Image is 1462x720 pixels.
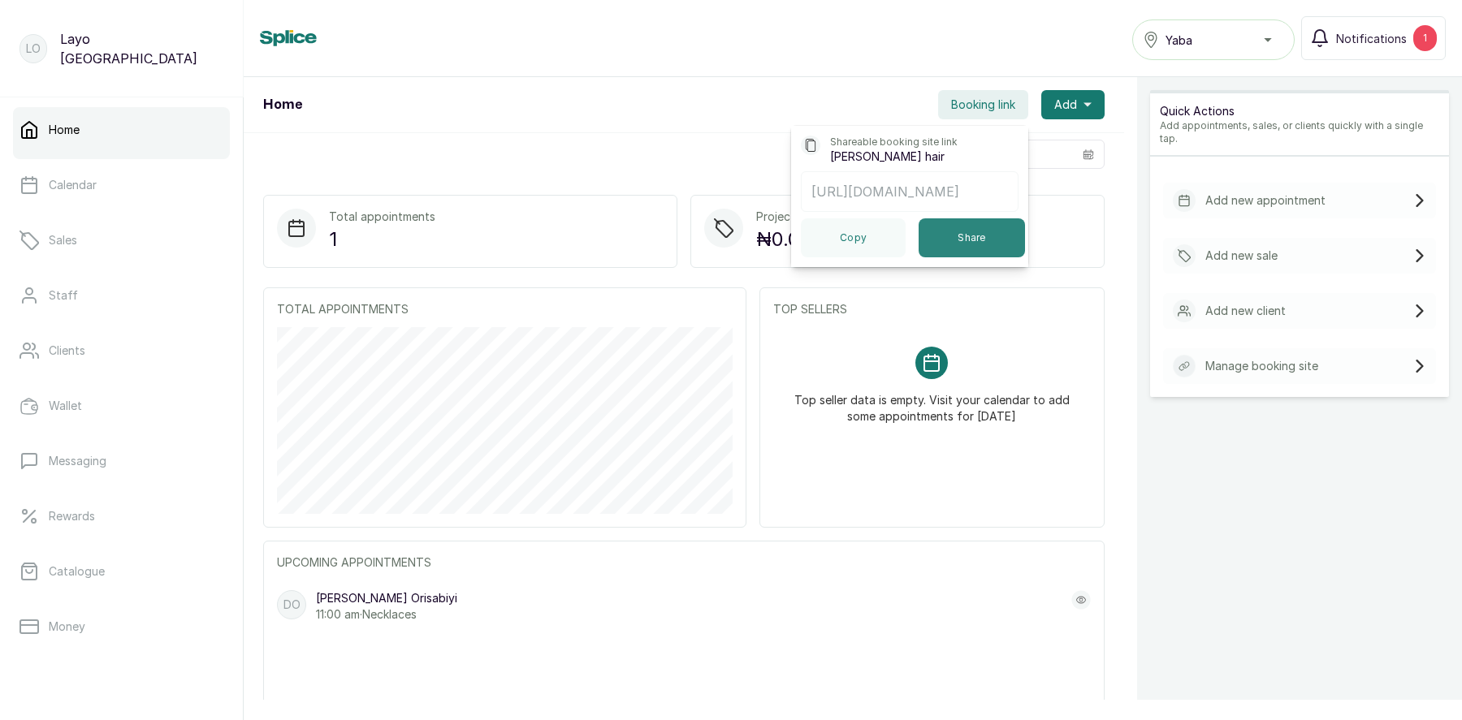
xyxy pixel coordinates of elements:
[801,218,906,257] button: Copy
[49,508,95,524] p: Rewards
[60,29,223,68] p: Layo [GEOGRAPHIC_DATA]
[1205,303,1286,319] p: Add new client
[49,122,80,138] p: Home
[1301,16,1446,60] button: Notifications1
[49,398,82,414] p: Wallet
[13,383,230,429] a: Wallet
[49,177,97,193] p: Calendar
[263,95,302,114] h1: Home
[1205,358,1318,374] p: Manage booking site
[13,218,230,263] a: Sales
[49,619,85,635] p: Money
[329,209,435,225] p: Total appointments
[49,232,77,248] p: Sales
[283,597,301,613] p: DO
[316,606,457,623] p: 11:00 am · Necklaces
[1054,97,1077,113] span: Add
[49,453,106,469] p: Messaging
[1083,149,1094,160] svg: calendar
[830,149,945,165] p: [PERSON_NAME] hair
[13,107,230,153] a: Home
[1413,25,1437,51] div: 1
[1166,32,1192,49] span: Yaba
[13,328,230,373] a: Clients
[1132,19,1295,60] button: Yaba
[811,182,1008,201] p: [URL][DOMAIN_NAME]
[1160,119,1439,145] p: Add appointments, sales, or clients quickly with a single tap.
[49,343,85,359] p: Clients
[1160,103,1439,119] p: Quick Actions
[1205,192,1326,209] p: Add new appointment
[793,379,1071,425] p: Top seller data is empty. Visit your calendar to add some appointments for [DATE]
[791,126,1028,267] div: Booking link
[49,287,78,304] p: Staff
[830,136,958,149] p: Shareable booking site link
[13,549,230,594] a: Catalogue
[1205,248,1278,264] p: Add new sale
[13,659,230,705] a: Reports
[756,209,839,225] p: Projected sales
[1041,90,1105,119] button: Add
[756,225,839,254] p: ₦0.00
[316,590,457,606] p: [PERSON_NAME] Orisabiyi
[919,218,1025,257] button: Share
[277,554,1091,571] p: UPCOMING APPOINTMENTS
[938,90,1028,119] button: Booking link
[277,301,733,317] p: TOTAL APPOINTMENTS
[1336,30,1407,47] span: Notifications
[951,97,1015,113] span: Booking link
[49,563,105,580] p: Catalogue
[773,301,1091,317] p: TOP SELLERS
[13,494,230,539] a: Rewards
[13,438,230,484] a: Messaging
[13,273,230,318] a: Staff
[329,225,435,254] p: 1
[13,162,230,208] a: Calendar
[26,41,41,57] p: LO
[13,604,230,649] a: Money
